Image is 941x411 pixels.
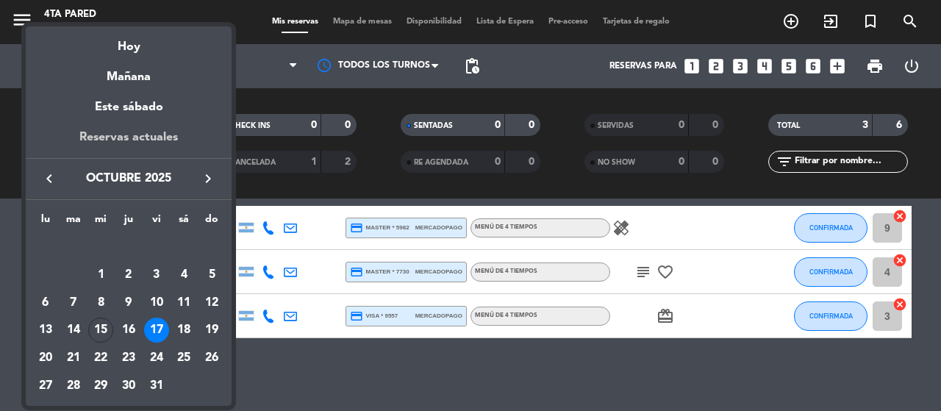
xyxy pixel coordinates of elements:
div: 22 [88,346,113,371]
div: 13 [33,318,58,343]
td: 20 de octubre de 2025 [32,344,60,372]
div: 24 [144,346,169,371]
th: sábado [171,211,198,234]
td: 25 de octubre de 2025 [171,344,198,372]
div: 19 [199,318,224,343]
div: 21 [61,346,86,371]
td: 5 de octubre de 2025 [198,261,226,289]
td: 7 de octubre de 2025 [60,289,87,317]
td: 16 de octubre de 2025 [115,316,143,344]
div: Mañana [26,57,232,87]
th: martes [60,211,87,234]
div: 3 [144,262,169,287]
div: 20 [33,346,58,371]
div: Reservas actuales [26,128,232,158]
td: 29 de octubre de 2025 [87,372,115,400]
div: 28 [61,374,86,399]
td: 27 de octubre de 2025 [32,372,60,400]
div: 30 [116,374,141,399]
th: domingo [198,211,226,234]
td: 30 de octubre de 2025 [115,372,143,400]
div: 29 [88,374,113,399]
div: 2 [116,262,141,287]
td: 14 de octubre de 2025 [60,316,87,344]
td: 6 de octubre de 2025 [32,289,60,317]
div: 7 [61,290,86,315]
div: 12 [199,290,224,315]
td: 2 de octubre de 2025 [115,261,143,289]
td: 10 de octubre de 2025 [143,289,171,317]
td: 4 de octubre de 2025 [171,261,198,289]
td: 15 de octubre de 2025 [87,316,115,344]
div: 16 [116,318,141,343]
div: 18 [171,318,196,343]
td: 22 de octubre de 2025 [87,344,115,372]
td: 19 de octubre de 2025 [198,316,226,344]
td: 23 de octubre de 2025 [115,344,143,372]
th: jueves [115,211,143,234]
td: 11 de octubre de 2025 [171,289,198,317]
div: 17 [144,318,169,343]
td: 3 de octubre de 2025 [143,261,171,289]
td: 18 de octubre de 2025 [171,316,198,344]
div: 1 [88,262,113,287]
td: 12 de octubre de 2025 [198,289,226,317]
div: 23 [116,346,141,371]
td: 26 de octubre de 2025 [198,344,226,372]
i: keyboard_arrow_right [199,170,217,187]
th: viernes [143,211,171,234]
div: 4 [171,262,196,287]
td: 13 de octubre de 2025 [32,316,60,344]
td: 24 de octubre de 2025 [143,344,171,372]
td: 1 de octubre de 2025 [87,261,115,289]
button: keyboard_arrow_left [36,169,62,188]
td: 9 de octubre de 2025 [115,289,143,317]
td: 21 de octubre de 2025 [60,344,87,372]
div: Este sábado [26,87,232,128]
div: 14 [61,318,86,343]
div: 10 [144,290,169,315]
div: 8 [88,290,113,315]
div: 26 [199,346,224,371]
td: 17 de octubre de 2025 [143,316,171,344]
div: 15 [88,318,113,343]
div: 25 [171,346,196,371]
div: 31 [144,374,169,399]
td: 28 de octubre de 2025 [60,372,87,400]
div: 27 [33,374,58,399]
div: 6 [33,290,58,315]
span: octubre 2025 [62,169,195,188]
td: 8 de octubre de 2025 [87,289,115,317]
button: keyboard_arrow_right [195,169,221,188]
td: OCT. [32,233,226,261]
div: Hoy [26,26,232,57]
th: miércoles [87,211,115,234]
th: lunes [32,211,60,234]
div: 9 [116,290,141,315]
i: keyboard_arrow_left [40,170,58,187]
td: 31 de octubre de 2025 [143,372,171,400]
div: 11 [171,290,196,315]
div: 5 [199,262,224,287]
